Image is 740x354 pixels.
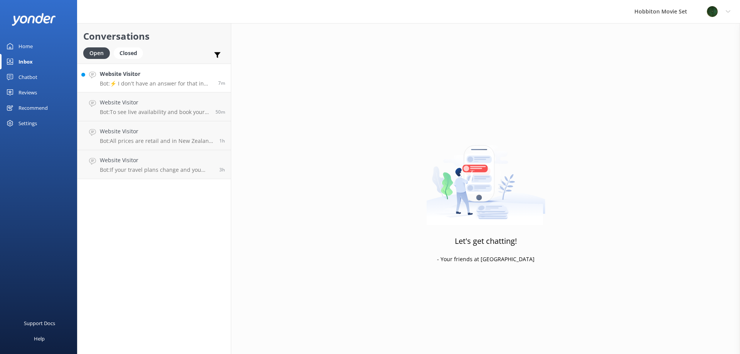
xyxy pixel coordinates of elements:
[18,39,33,54] div: Home
[18,100,48,116] div: Recommend
[100,166,214,173] p: Bot: If your travel plans change and you need to amend your booking, please contact our team at [...
[83,49,114,57] a: Open
[100,109,210,116] p: Bot: To see live availability and book your Hobbiton tour, please visit [DOMAIN_NAME][URL], or yo...
[83,29,225,44] h2: Conversations
[426,129,545,225] img: artwork of a man stealing a conversation from at giant smartphone
[18,54,33,69] div: Inbox
[218,80,225,86] span: Sep 14 2025 01:24pm (UTC +12:00) Pacific/Auckland
[18,116,37,131] div: Settings
[12,13,56,26] img: yonder-white-logo.png
[24,315,55,331] div: Support Docs
[100,98,210,107] h4: Website Visitor
[437,255,535,263] p: - Your friends at [GEOGRAPHIC_DATA]
[77,64,231,92] a: Website VisitorBot:⚡ I don't have an answer for that in my knowledge base. Please try and rephras...
[219,138,225,144] span: Sep 14 2025 12:14pm (UTC +12:00) Pacific/Auckland
[18,69,37,85] div: Chatbot
[215,109,225,115] span: Sep 14 2025 12:42pm (UTC +12:00) Pacific/Auckland
[77,121,231,150] a: Website VisitorBot:All prices are retail and in New Zealand Dollars (NZD) - GST inclusive.1h
[219,166,225,173] span: Sep 14 2025 09:44am (UTC +12:00) Pacific/Auckland
[706,6,718,17] img: 34-1625720359.png
[114,49,147,57] a: Closed
[77,92,231,121] a: Website VisitorBot:To see live availability and book your Hobbiton tour, please visit [DOMAIN_NAM...
[100,156,214,164] h4: Website Visitor
[114,47,143,59] div: Closed
[34,331,45,346] div: Help
[100,138,214,144] p: Bot: All prices are retail and in New Zealand Dollars (NZD) - GST inclusive.
[83,47,110,59] div: Open
[100,70,212,78] h4: Website Visitor
[455,235,517,247] h3: Let's get chatting!
[100,127,214,136] h4: Website Visitor
[18,85,37,100] div: Reviews
[77,150,231,179] a: Website VisitorBot:If your travel plans change and you need to amend your booking, please contact...
[100,80,212,87] p: Bot: ⚡ I don't have an answer for that in my knowledge base. Please try and rephrase your questio...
